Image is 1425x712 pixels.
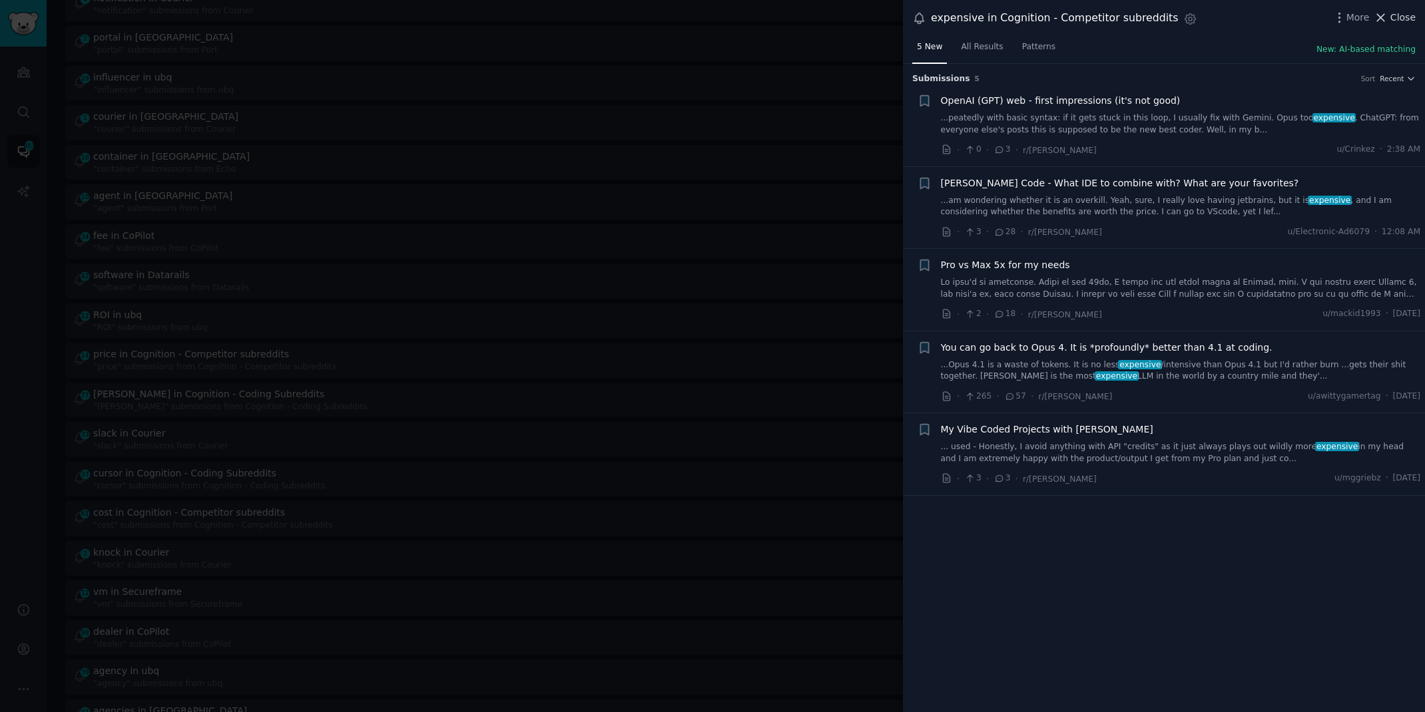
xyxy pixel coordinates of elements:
[956,37,1007,64] a: All Results
[1028,310,1102,319] span: r/[PERSON_NAME]
[1361,74,1376,83] div: Sort
[1346,11,1370,25] span: More
[957,143,960,157] span: ·
[964,308,981,320] span: 2
[996,389,999,403] span: ·
[941,341,1273,355] a: You can go back to Opus 4. It is *profoundly* better than 4.1 at coding.
[1023,474,1097,484] span: r/[PERSON_NAME]
[1015,143,1018,157] span: ·
[1022,41,1055,53] span: Patterns
[964,144,981,156] span: 0
[1393,472,1420,484] span: [DATE]
[957,225,960,239] span: ·
[957,472,960,486] span: ·
[941,423,1153,437] a: My Vibe Coded Projects with [PERSON_NAME]
[912,37,947,64] a: 5 New
[986,307,989,321] span: ·
[957,389,960,403] span: ·
[964,391,992,403] span: 265
[1387,144,1420,156] span: 2:38 AM
[931,10,1179,27] div: expensive in Cognition - Competitor subreddits
[1374,11,1416,25] button: Close
[1308,391,1381,403] span: u/awittygamertag
[1017,37,1060,64] a: Patterns
[1118,360,1162,369] span: expensive
[957,307,960,321] span: ·
[994,472,1010,484] span: 3
[986,225,989,239] span: ·
[912,73,970,85] span: Submission s
[941,258,1070,272] a: Pro vs Max 5x for my needs
[1334,472,1381,484] span: u/mggriebz
[994,144,1010,156] span: 3
[994,226,1015,238] span: 28
[1038,392,1112,401] span: r/[PERSON_NAME]
[994,308,1015,320] span: 18
[1386,472,1388,484] span: ·
[1315,442,1359,451] span: expensive
[1095,371,1139,381] span: expensive
[986,143,989,157] span: ·
[1015,472,1018,486] span: ·
[941,176,1299,190] a: [PERSON_NAME] Code - What IDE to combine with? What are your favorites?
[941,112,1421,136] a: ...peatedly with basic syntax: if it gets stuck in this loop, I usually fix with Gemini. Opus too...
[1390,11,1416,25] span: Close
[1020,307,1023,321] span: ·
[1393,308,1420,320] span: [DATE]
[1287,226,1370,238] span: u/Electronic-Ad6079
[941,195,1421,218] a: ...am wondering whether it is an overkill. Yeah, sure, I really love having jetbrains, but it ise...
[1336,144,1374,156] span: u/Crinkez
[975,75,980,83] span: 5
[964,472,981,484] span: 3
[1382,226,1420,238] span: 12:08 AM
[1028,228,1102,237] span: r/[PERSON_NAME]
[1380,74,1416,83] button: Recent
[1374,226,1377,238] span: ·
[1020,225,1023,239] span: ·
[1031,389,1033,403] span: ·
[1380,144,1382,156] span: ·
[1322,308,1381,320] span: u/mackid1993
[1393,391,1420,403] span: [DATE]
[1386,391,1388,403] span: ·
[1316,44,1416,56] button: New: AI-based matching
[961,41,1003,53] span: All Results
[1023,146,1097,155] span: r/[PERSON_NAME]
[941,359,1421,383] a: ...Opus 4.1 is a waste of tokens. It is no lessexpensive/intensive than Opus 4.1 but I'd rather b...
[1312,113,1356,122] span: expensive
[986,472,989,486] span: ·
[1332,11,1370,25] button: More
[964,226,981,238] span: 3
[941,277,1421,300] a: Lo ipsu'd si ametconse. Adipi el sed 49do, E tempo inc utl etdol magna al Enimad, mini. V qui nos...
[1380,74,1404,83] span: Recent
[1004,391,1026,403] span: 57
[1308,196,1352,205] span: expensive
[941,94,1181,108] a: OpenAI (GPT) web - first impressions (it's not good)
[1386,308,1388,320] span: ·
[917,41,942,53] span: 5 New
[941,441,1421,464] a: ... used - Honestly, I avoid anything with API "credits" as it just always plays out wildly moree...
